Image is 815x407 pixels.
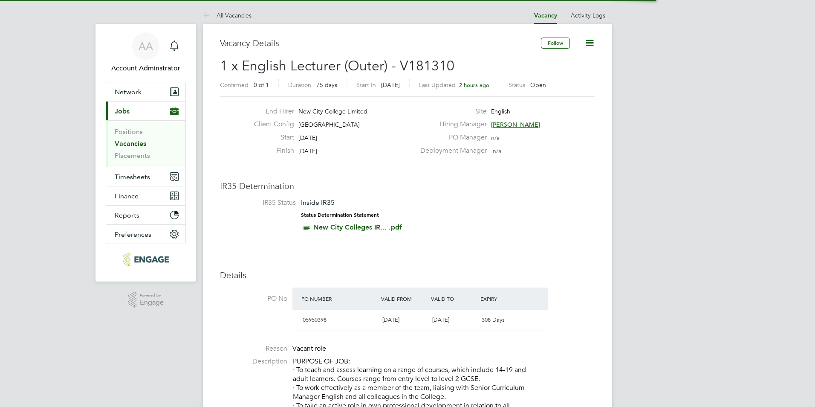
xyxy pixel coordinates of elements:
a: Placements [115,151,150,160]
span: 308 Days [482,316,505,323]
span: New City College Limited [298,108,367,115]
div: Valid From [379,291,429,306]
h3: IR35 Determination [220,180,595,192]
span: [DATE] [382,316,399,323]
span: 05950398 [303,316,327,323]
span: Account Adminstrator [106,63,186,73]
span: 1 x English Lecturer (Outer) - V181310 [220,58,454,74]
label: Duration [288,81,311,89]
span: Preferences [115,230,151,238]
span: Vacant role [292,344,326,353]
label: Confirmed [220,81,249,89]
span: [GEOGRAPHIC_DATA] [298,121,360,128]
span: n/a [491,134,500,142]
span: AA [139,41,153,52]
a: Powered byEngage [128,292,164,308]
span: [DATE] [381,81,400,89]
button: Network [106,82,185,101]
button: Reports [106,206,185,224]
span: [PERSON_NAME] [491,121,540,128]
span: 75 days [316,81,337,89]
label: PO Manager [415,133,487,142]
label: Client Config [247,120,294,129]
label: Status [509,81,525,89]
span: [DATE] [298,134,317,142]
label: Site [415,107,487,116]
span: Reports [115,211,139,219]
button: Follow [541,38,570,49]
h3: Details [220,270,595,281]
label: IR35 Status [228,198,296,207]
div: Valid To [429,291,479,306]
span: Engage [140,299,164,306]
span: n/a [493,147,501,155]
div: Jobs [106,120,185,167]
span: English [491,108,510,115]
label: Start In [356,81,376,89]
span: Timesheets [115,173,150,181]
label: Start [247,133,294,142]
nav: Main navigation [95,24,196,282]
a: All Vacancies [203,12,251,19]
div: Expiry [478,291,528,306]
div: PO Number [299,291,379,306]
span: 0 of 1 [254,81,269,89]
span: Finance [115,192,139,200]
label: End Hirer [247,107,294,116]
img: protocol-logo-retina.png [123,253,168,266]
a: Vacancies [115,140,146,148]
a: Vacancy [534,12,557,19]
label: Deployment Manager [415,146,487,155]
label: Finish [247,146,294,155]
a: Positions [115,128,143,136]
a: Activity Logs [571,12,605,19]
span: Jobs [115,107,130,115]
button: Timesheets [106,167,185,186]
label: Last Updated [419,81,456,89]
label: Description [220,357,287,366]
span: 2 hours ago [459,81,489,89]
strong: Status Determination Statement [301,212,379,218]
a: Go to home page [106,253,186,266]
button: Finance [106,186,185,205]
span: Open [530,81,546,89]
span: [DATE] [298,147,317,155]
a: AAAccount Adminstrator [106,32,186,73]
a: New City Colleges IR... .pdf [313,223,402,231]
label: Hiring Manager [415,120,487,129]
span: Powered by [140,292,164,299]
span: Inside IR35 [301,198,335,206]
button: Jobs [106,102,185,120]
label: PO No [220,294,287,303]
label: Reason [220,344,287,353]
h3: Vacancy Details [220,38,541,49]
span: [DATE] [432,316,449,323]
span: Network [115,88,142,96]
button: Preferences [106,225,185,244]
